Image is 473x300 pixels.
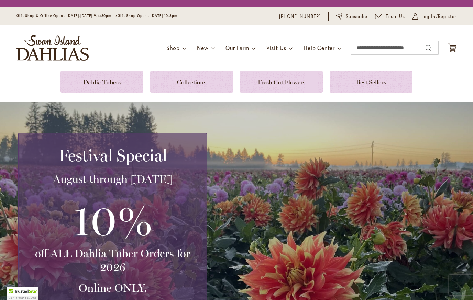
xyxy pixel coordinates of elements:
span: New [197,44,208,51]
a: Subscribe [336,13,367,20]
span: Visit Us [266,44,286,51]
span: Help Center [304,44,335,51]
button: Search [426,43,432,54]
span: Our Farm [225,44,249,51]
h3: 10% [27,193,198,247]
span: Shop [166,44,180,51]
a: store logo [16,35,89,61]
a: [PHONE_NUMBER] [279,13,321,20]
h3: off ALL Dahlia Tuber Orders for 2026 [27,247,198,274]
a: Log In/Register [412,13,456,20]
span: Gift Shop & Office Open - [DATE]-[DATE] 9-4:30pm / [16,13,118,18]
h2: Festival Special [27,146,198,165]
h3: August through [DATE] [27,172,198,186]
span: Subscribe [346,13,367,20]
span: Email Us [386,13,405,20]
span: Log In/Register [421,13,456,20]
span: Gift Shop Open - [DATE] 10-3pm [118,13,177,18]
a: Email Us [375,13,405,20]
